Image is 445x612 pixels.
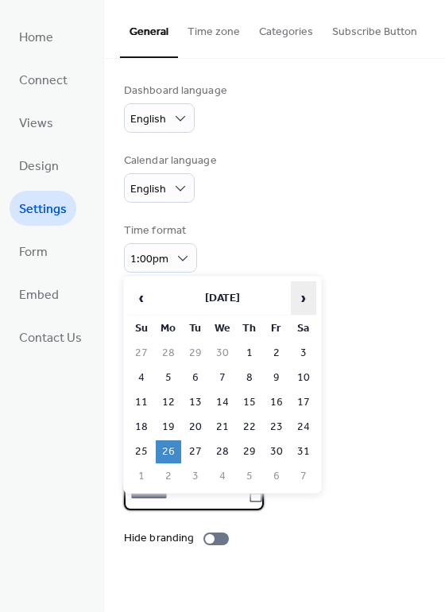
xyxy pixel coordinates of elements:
[291,465,316,488] td: 7
[210,342,235,365] td: 30
[130,249,168,270] span: 1:00pm
[237,440,262,463] td: 29
[210,440,235,463] td: 28
[10,62,77,97] a: Connect
[291,440,316,463] td: 31
[19,283,59,308] span: Embed
[129,416,154,439] td: 18
[19,240,48,265] span: Form
[129,465,154,488] td: 1
[124,530,194,547] div: Hide branding
[183,317,208,340] th: Tu
[210,465,235,488] td: 4
[237,366,262,389] td: 8
[19,197,67,223] span: Settings
[130,109,166,130] span: English
[156,342,181,365] td: 28
[130,179,166,200] span: English
[10,191,76,226] a: Settings
[129,391,154,414] td: 11
[237,416,262,439] td: 22
[129,317,154,340] th: Su
[19,154,59,180] span: Design
[210,391,235,414] td: 14
[210,366,235,389] td: 7
[183,465,208,488] td: 3
[183,342,208,365] td: 29
[291,366,316,389] td: 10
[264,416,289,439] td: 23
[291,391,316,414] td: 17
[10,234,57,269] a: Form
[156,440,181,463] td: 26
[183,391,208,414] td: 13
[264,465,289,488] td: 6
[124,83,227,99] div: Dashboard language
[124,153,217,169] div: Calendar language
[19,25,53,51] span: Home
[183,416,208,439] td: 20
[210,416,235,439] td: 21
[237,391,262,414] td: 15
[156,317,181,340] th: Mo
[10,19,63,54] a: Home
[156,416,181,439] td: 19
[156,281,289,316] th: [DATE]
[10,148,68,183] a: Design
[183,440,208,463] td: 27
[291,342,316,365] td: 3
[124,223,194,239] div: Time format
[237,317,262,340] th: Th
[10,105,63,140] a: Views
[210,317,235,340] th: We
[19,111,53,137] span: Views
[264,366,289,389] td: 9
[264,317,289,340] th: Fr
[292,282,315,314] span: ›
[264,342,289,365] td: 2
[129,342,154,365] td: 27
[129,440,154,463] td: 25
[129,366,154,389] td: 4
[237,342,262,365] td: 1
[291,416,316,439] td: 24
[264,440,289,463] td: 30
[10,320,91,354] a: Contact Us
[130,282,153,314] span: ‹
[19,326,82,351] span: Contact Us
[291,317,316,340] th: Sa
[156,391,181,414] td: 12
[156,465,181,488] td: 2
[183,366,208,389] td: 6
[264,391,289,414] td: 16
[237,465,262,488] td: 5
[10,277,68,312] a: Embed
[19,68,68,94] span: Connect
[156,366,181,389] td: 5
